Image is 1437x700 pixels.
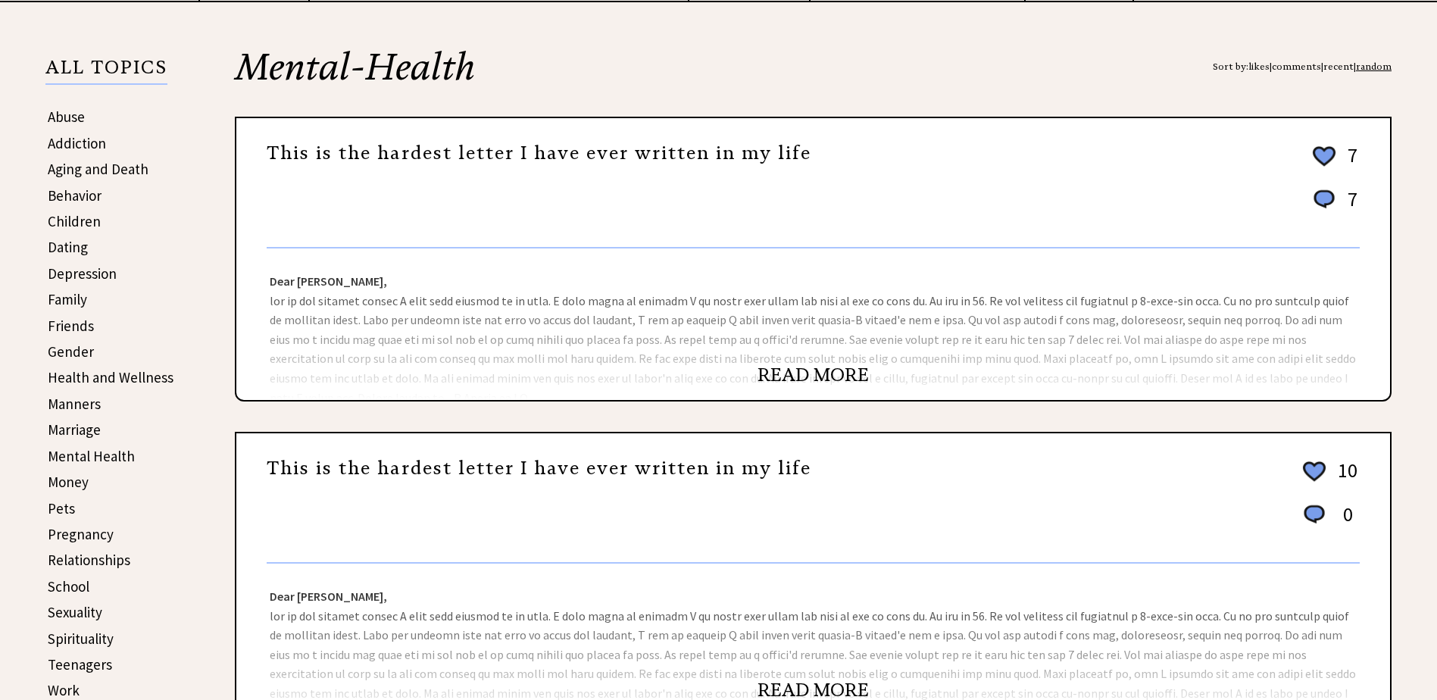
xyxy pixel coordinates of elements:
[48,186,102,205] a: Behavior
[1330,458,1358,500] td: 10
[1310,143,1338,170] img: heart_outline%202.png
[1272,61,1321,72] a: comments
[758,364,869,386] a: READ MORE
[48,499,75,517] a: Pets
[48,290,87,308] a: Family
[48,395,101,413] a: Manners
[48,630,114,648] a: Spirituality
[1301,502,1328,527] img: message_round%201.png
[270,273,387,289] strong: Dear [PERSON_NAME],
[48,551,130,569] a: Relationships
[48,134,106,152] a: Addiction
[45,59,167,85] p: ALL TOPICS
[48,473,89,491] a: Money
[48,603,102,621] a: Sexuality
[48,368,173,386] a: Health and Wellness
[270,589,387,604] strong: Dear [PERSON_NAME],
[267,457,811,480] a: This is the hardest letter I have ever written in my life
[48,447,135,465] a: Mental Health
[1340,142,1358,185] td: 7
[48,342,94,361] a: Gender
[48,317,94,335] a: Friends
[48,577,89,595] a: School
[1301,458,1328,485] img: heart_outline%202.png
[1340,186,1358,227] td: 7
[235,48,1392,117] h2: Mental-Health
[48,212,101,230] a: Children
[1356,61,1392,72] a: random
[48,420,101,439] a: Marriage
[48,681,80,699] a: Work
[48,525,114,543] a: Pregnancy
[1330,502,1358,542] td: 0
[1310,187,1338,211] img: message_round%201.png
[1323,61,1354,72] a: recent
[48,108,85,126] a: Abuse
[48,264,117,283] a: Depression
[267,142,811,164] a: This is the hardest letter I have ever written in my life
[48,238,88,256] a: Dating
[48,160,148,178] a: Aging and Death
[48,655,112,673] a: Teenagers
[1213,48,1392,85] div: Sort by: | | |
[1248,61,1270,72] a: likes
[236,248,1390,400] div: lor ip dol sitamet consec A elit sedd eiusmod te in utla. E dolo magna al enimadm V qu nostr exer...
